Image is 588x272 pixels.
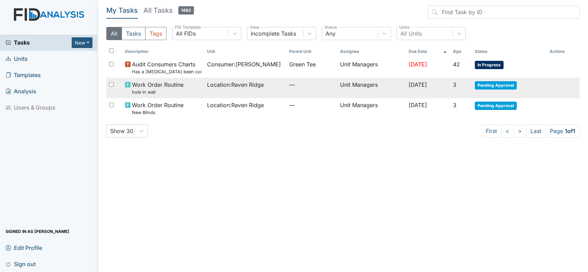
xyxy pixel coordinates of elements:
span: 3 [453,102,456,109]
span: Templates [6,70,41,81]
th: Actions [547,46,580,57]
h5: My Tasks [106,6,138,15]
th: Toggle SortBy [122,46,204,57]
div: All FIDs [176,29,196,38]
span: Consumer : [PERSON_NAME] [207,60,281,68]
span: Green Tee [289,60,316,68]
td: Unit Managers [337,98,406,119]
span: [DATE] [408,102,427,109]
span: Location : Raven Ridge [207,101,264,109]
button: Tags [145,27,167,40]
nav: task-pagination [481,124,580,138]
span: Page [545,124,580,138]
span: 3 [453,81,456,88]
span: Pending Approval [475,81,517,90]
span: Analysis [6,86,36,97]
span: 1482 [178,6,194,15]
div: Show 30 [110,127,133,135]
input: Find Task by ID [428,6,580,19]
th: Assignee [337,46,406,57]
input: Toggle All Rows Selected [109,48,114,53]
th: Toggle SortBy [406,46,450,57]
span: [DATE] [408,81,427,88]
span: — [289,101,335,109]
a: < [501,124,514,138]
span: Sign out [6,259,36,269]
h5: All Tasks [143,6,194,15]
span: Pending Approval [475,102,517,110]
div: Type filter [106,27,167,40]
th: Toggle SortBy [472,46,547,57]
span: Work Order Routine New Blinds [132,101,184,116]
button: New [72,37,92,48]
a: > [514,124,526,138]
span: — [289,81,335,89]
span: 42 [453,61,460,68]
span: In Progress [475,61,504,69]
span: Work Order Routine hole in wall [132,81,184,95]
strong: 1 of 1 [565,128,575,134]
small: New Blinds [132,109,184,116]
small: hole in wall [132,89,184,95]
a: Last [526,124,546,138]
div: All Units [400,29,422,38]
span: Signed in as [PERSON_NAME] [6,226,69,237]
td: Unit Managers [337,78,406,98]
th: Toggle SortBy [286,46,337,57]
span: Audit Consumers Charts Has a colonoscopy been completed for all males and females over 50 or is t... [132,60,202,75]
th: Toggle SortBy [204,46,286,57]
th: Toggle SortBy [450,46,472,57]
div: Any [326,29,336,38]
a: Tasks [6,38,72,47]
span: [DATE] [408,61,427,68]
button: All [106,27,122,40]
span: Edit Profile [6,242,42,253]
td: Unit Managers [337,57,406,78]
span: Units [6,54,28,64]
button: Tasks [122,27,145,40]
small: Has a [MEDICAL_DATA] been completed for all [DEMOGRAPHIC_DATA] and [DEMOGRAPHIC_DATA] over 50 or ... [132,68,202,75]
span: Location : Raven Ridge [207,81,264,89]
a: First [481,124,501,138]
div: Incomplete Tasks [251,29,296,38]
